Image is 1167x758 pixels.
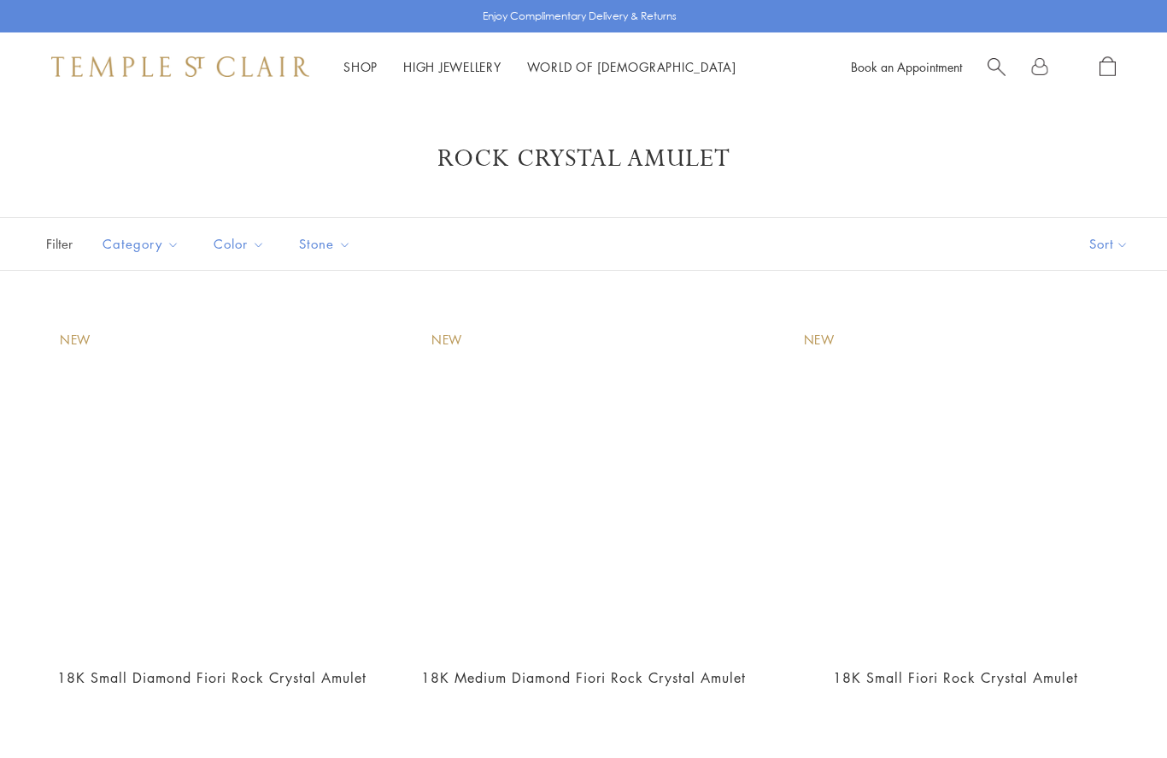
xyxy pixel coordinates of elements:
[43,314,380,651] a: P51889-E11FIORI
[833,668,1078,687] a: 18K Small Fiori Rock Crystal Amulet
[421,668,746,687] a: 18K Medium Diamond Fiori Rock Crystal Amulet
[343,56,736,78] nav: Main navigation
[290,233,364,255] span: Stone
[1100,56,1116,78] a: Open Shopping Bag
[90,225,192,263] button: Category
[51,56,309,77] img: Temple St. Clair
[60,331,91,350] div: New
[201,225,278,263] button: Color
[414,314,752,651] a: P51889-E11FIORI
[851,58,962,75] a: Book an Appointment
[94,233,192,255] span: Category
[343,58,378,75] a: ShopShop
[403,58,501,75] a: High JewelleryHigh Jewellery
[431,331,462,350] div: New
[68,144,1099,174] h1: Rock Crystal Amulet
[527,58,736,75] a: World of [DEMOGRAPHIC_DATA]World of [DEMOGRAPHIC_DATA]
[1051,218,1167,270] button: Show sort by
[57,668,367,687] a: 18K Small Diamond Fiori Rock Crystal Amulet
[988,56,1006,78] a: Search
[205,233,278,255] span: Color
[787,314,1124,651] a: P56889-E11FIORMX
[286,225,364,263] button: Stone
[483,8,677,25] p: Enjoy Complimentary Delivery & Returns
[804,331,835,350] div: New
